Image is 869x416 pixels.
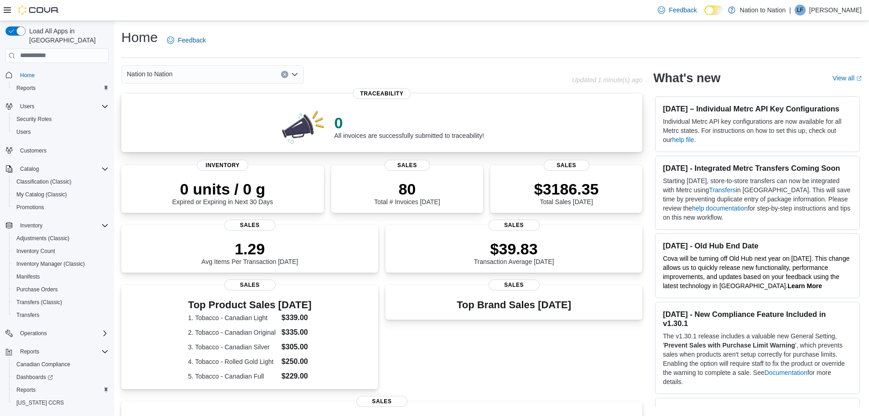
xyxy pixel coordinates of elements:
[13,284,62,295] a: Purchase Orders
[13,384,39,395] a: Reports
[16,204,44,211] span: Promotions
[663,241,852,250] h3: [DATE] - Old Hub End Date
[334,114,484,139] div: All invoices are successfully submitted to traceability!
[13,258,88,269] a: Inventory Manager (Classic)
[188,300,311,311] h3: Top Product Sales [DATE]
[9,384,112,396] button: Reports
[13,114,55,125] a: Security Roles
[188,313,278,322] dt: 1. Tobacco - Canadian Light
[740,5,786,16] p: Nation to Nation
[281,371,312,382] dd: $229.00
[202,240,298,258] p: 1.29
[16,84,36,92] span: Reports
[788,282,822,290] a: Learn More
[281,71,288,78] button: Clear input
[2,327,112,340] button: Operations
[197,160,248,171] span: Inventory
[704,5,723,15] input: Dark Mode
[9,232,112,245] button: Adjustments (Classic)
[16,69,109,81] span: Home
[2,219,112,232] button: Inventory
[489,279,540,290] span: Sales
[16,311,39,319] span: Transfers
[16,128,31,136] span: Users
[669,5,697,15] span: Feedback
[9,309,112,321] button: Transfers
[2,144,112,157] button: Customers
[13,189,109,200] span: My Catalog (Classic)
[9,82,112,95] button: Reports
[13,297,109,308] span: Transfers (Classic)
[16,273,40,280] span: Manifests
[16,178,72,185] span: Classification (Classic)
[16,116,52,123] span: Security Roles
[704,15,705,16] span: Dark Mode
[9,258,112,270] button: Inventory Manager (Classic)
[16,101,38,112] button: Users
[9,296,112,309] button: Transfers (Classic)
[127,68,172,79] span: Nation to Nation
[281,342,312,353] dd: $305.00
[16,328,109,339] span: Operations
[9,245,112,258] button: Inventory Count
[13,297,66,308] a: Transfers (Classic)
[385,160,430,171] span: Sales
[474,240,554,265] div: Transaction Average [DATE]
[18,5,59,15] img: Cova
[13,246,59,257] a: Inventory Count
[16,145,50,156] a: Customers
[13,372,109,383] span: Dashboards
[334,114,484,132] p: 0
[13,359,74,370] a: Canadian Compliance
[9,113,112,126] button: Security Roles
[16,220,109,231] span: Inventory
[13,310,43,321] a: Transfers
[663,310,852,328] h3: [DATE] - New Compliance Feature Included in v1.30.1
[20,72,35,79] span: Home
[16,374,53,381] span: Dashboards
[13,359,109,370] span: Canadian Compliance
[188,342,278,352] dt: 3. Tobacco - Canadian Silver
[291,71,298,78] button: Open list of options
[2,100,112,113] button: Users
[13,284,109,295] span: Purchase Orders
[353,88,411,99] span: Traceability
[16,386,36,394] span: Reports
[281,327,312,338] dd: $335.00
[20,222,42,229] span: Inventory
[16,235,69,242] span: Adjustments (Classic)
[474,240,554,258] p: $39.83
[281,312,312,323] dd: $339.00
[188,372,278,381] dt: 5. Tobacco - Canadian Full
[374,180,440,205] div: Total # Invoices [DATE]
[172,180,273,198] p: 0 units / 0 g
[9,358,112,371] button: Canadian Compliance
[13,233,109,244] span: Adjustments (Classic)
[13,310,109,321] span: Transfers
[2,163,112,175] button: Catalog
[13,397,109,408] span: Washington CCRS
[188,357,278,366] dt: 4. Tobacco - Rolled Gold Light
[809,5,862,16] p: [PERSON_NAME]
[172,180,273,205] div: Expired or Expiring in Next 30 Days
[2,68,112,82] button: Home
[653,71,720,85] h2: What's new
[663,104,852,113] h3: [DATE] – Individual Metrc API Key Configurations
[13,83,109,94] span: Reports
[663,176,852,222] p: Starting [DATE], store-to-store transfers can now be integrated with Metrc using in [GEOGRAPHIC_D...
[797,5,803,16] span: LF
[16,399,64,406] span: [US_STATE] CCRS
[534,180,599,198] p: $3186.35
[20,330,47,337] span: Operations
[534,180,599,205] div: Total Sales [DATE]
[2,345,112,358] button: Reports
[663,117,852,144] p: Individual Metrc API key configurations are now available for all Metrc states. For instructions ...
[13,271,109,282] span: Manifests
[188,328,278,337] dt: 2. Tobacco - Canadian Original
[224,220,276,231] span: Sales
[9,201,112,214] button: Promotions
[9,188,112,201] button: My Catalog (Classic)
[26,26,109,45] span: Load All Apps in [GEOGRAPHIC_DATA]
[663,332,852,386] p: The v1.30.1 release includes a valuable new General Setting, ' ', which prevents sales when produ...
[9,175,112,188] button: Classification (Classic)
